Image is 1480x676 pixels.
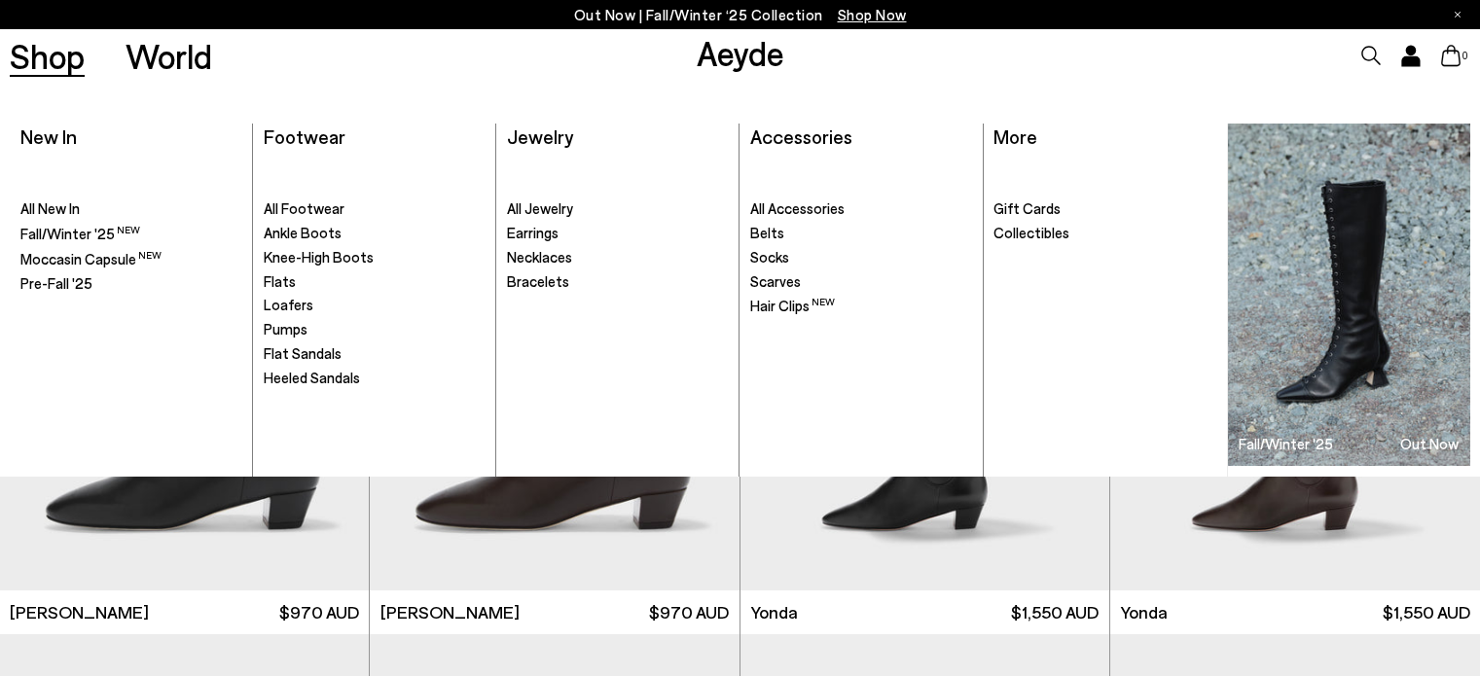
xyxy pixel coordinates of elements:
a: World [126,39,212,73]
a: All New In [20,199,242,219]
a: Fall/Winter '25 Out Now [1228,124,1470,466]
span: Navigate to /collections/new-in [838,6,907,23]
span: Pumps [264,320,307,338]
span: All New In [20,199,80,217]
span: $970 AUD [279,600,359,624]
a: More [993,125,1037,148]
a: Yonda $1,550 AUD [740,590,1109,634]
a: Yonda $1,550 AUD [1110,590,1480,634]
a: Gift Cards [993,199,1216,219]
a: Aeyde [697,32,784,73]
a: Ankle Boots [264,224,486,243]
a: Pre-Fall '25 [20,274,242,294]
a: All Accessories [750,199,972,219]
span: $970 AUD [649,600,729,624]
a: Loafers [264,296,486,315]
a: Necklaces [507,248,729,267]
span: $1,550 AUD [1011,600,1099,624]
p: Out Now | Fall/Winter ‘25 Collection [574,3,907,27]
span: Earrings [507,224,559,241]
span: Flats [264,272,296,290]
a: All Jewelry [507,199,729,219]
a: Earrings [507,224,729,243]
span: Fall/Winter '25 [20,225,140,242]
a: Fall/Winter '25 [20,224,242,244]
a: Collectibles [993,224,1216,243]
span: Gift Cards [993,199,1061,217]
a: New In [20,125,77,148]
a: Jewelry [507,125,573,148]
span: Belts [750,224,784,241]
a: Footwear [264,125,345,148]
a: 0 [1441,45,1461,66]
a: Shop [10,39,85,73]
span: Bracelets [507,272,569,290]
span: Moccasin Capsule [20,250,162,267]
a: Accessories [750,125,852,148]
span: Flat Sandals [264,344,342,362]
span: Knee-High Boots [264,248,374,266]
h3: Fall/Winter '25 [1239,437,1333,451]
span: Loafers [264,296,313,313]
span: [PERSON_NAME] [380,600,520,624]
span: All Footwear [264,199,344,217]
span: Hair Clips [750,297,835,314]
span: Pre-Fall '25 [20,274,92,292]
span: All Jewelry [507,199,573,217]
span: All Accessories [750,199,845,217]
a: Pumps [264,320,486,339]
span: $1,550 AUD [1383,600,1470,624]
span: Ankle Boots [264,224,342,241]
a: Moccasin Capsule [20,249,242,269]
a: Scarves [750,272,972,292]
a: [PERSON_NAME] $970 AUD [370,590,739,634]
a: Knee-High Boots [264,248,486,267]
span: Scarves [750,272,801,290]
span: Necklaces [507,248,572,266]
a: All Footwear [264,199,486,219]
a: Flat Sandals [264,344,486,364]
a: Hair Clips [750,296,972,316]
span: Collectibles [993,224,1069,241]
a: Socks [750,248,972,267]
a: Heeled Sandals [264,369,486,388]
span: Yonda [750,600,798,624]
span: Heeled Sandals [264,369,360,386]
a: Flats [264,272,486,292]
span: Socks [750,248,789,266]
a: Belts [750,224,972,243]
span: Yonda [1120,600,1168,624]
img: Group_1295_900x.jpg [1228,124,1470,466]
a: Bracelets [507,272,729,292]
span: 0 [1461,51,1470,61]
h3: Out Now [1400,437,1459,451]
span: [PERSON_NAME] [10,600,149,624]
